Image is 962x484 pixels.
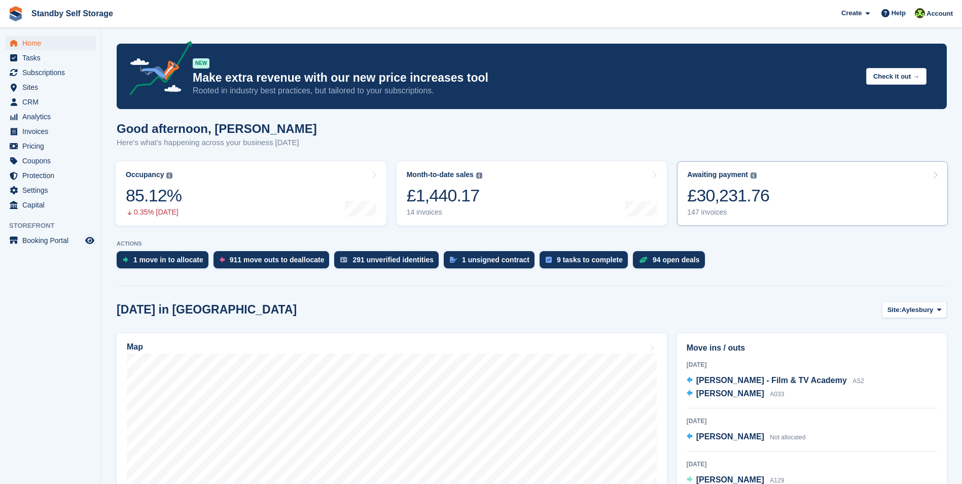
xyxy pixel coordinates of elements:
div: 0.35% [DATE] [126,208,182,217]
span: Home [22,36,83,50]
img: verify_identity-adf6edd0f0f0b5bbfe63781bf79b02c33cf7c696d77639b501bdc392416b5a36.svg [340,257,347,263]
span: CRM [22,95,83,109]
p: Here's what's happening across your business [DATE] [117,137,317,149]
img: stora-icon-8386f47178a22dfd0bd8f6a31ec36ba5ce8667c1dd55bd0f319d3a0aa187defe.svg [8,6,23,21]
a: 1 move in to allocate [117,251,213,273]
span: [PERSON_NAME] [696,475,764,484]
a: 9 tasks to complete [540,251,633,273]
span: Account [927,9,953,19]
a: menu [5,51,96,65]
span: A129 [770,477,784,484]
a: 291 unverified identities [334,251,444,273]
a: menu [5,110,96,124]
img: move_outs_to_deallocate_icon-f764333ba52eb49d3ac5e1228854f67142a1ed5810a6f6cc68b1a99e826820c5.svg [220,257,225,263]
p: Make extra revenue with our new price increases tool [193,71,858,85]
span: [PERSON_NAME] [696,389,764,398]
div: [DATE] [687,417,937,426]
span: [PERSON_NAME] [696,432,764,441]
span: AS2 [852,377,864,385]
div: £1,440.17 [407,185,482,206]
div: 94 open deals [653,256,700,264]
div: 911 move outs to deallocate [230,256,325,264]
a: 94 open deals [633,251,710,273]
span: Pricing [22,139,83,153]
span: Settings [22,183,83,197]
span: Capital [22,198,83,212]
div: 291 unverified identities [352,256,434,264]
a: 1 unsigned contract [444,251,540,273]
a: menu [5,36,96,50]
a: [PERSON_NAME] - Film & TV Academy AS2 [687,374,864,388]
div: 147 invoices [687,208,769,217]
span: [PERSON_NAME] - Film & TV Academy [696,376,847,385]
a: Standby Self Storage [27,5,117,22]
span: Protection [22,168,83,183]
a: menu [5,80,96,94]
img: Rachel Corrigall [915,8,925,18]
button: Check it out → [866,68,927,85]
div: £30,231.76 [687,185,769,206]
span: Subscriptions [22,65,83,80]
a: menu [5,183,96,197]
span: Storefront [9,221,101,231]
img: icon-info-grey-7440780725fd019a000dd9b08b2336e03edf1995a4989e88bcd33f0948082b44.svg [476,172,482,179]
span: Site: [887,305,902,315]
div: [DATE] [687,460,937,469]
a: menu [5,65,96,80]
h1: Good afternoon, [PERSON_NAME] [117,122,317,135]
h2: Move ins / outs [687,342,937,354]
a: menu [5,198,96,212]
span: Not allocated [770,434,805,441]
a: 911 move outs to deallocate [213,251,335,273]
div: [DATE] [687,360,937,369]
img: contract_signature_icon-13c848040528278c33f63329250d36e43548de30e8caae1d1a13099fd9432cc5.svg [450,257,457,263]
img: price-adjustments-announcement-icon-8257ccfd72463d97f412b2fc003d46551f7dbcb40ab6d574587a9cd5c0d94... [121,41,192,99]
h2: [DATE] in [GEOGRAPHIC_DATA] [117,303,297,317]
a: Occupancy 85.12% 0.35% [DATE] [116,161,386,226]
div: Month-to-date sales [407,170,474,179]
img: deal-1b604bf984904fb50ccaf53a9ad4b4a5d6e5aea283cecdc64d6e3604feb123c2.svg [639,256,648,263]
a: Awaiting payment £30,231.76 147 invoices [677,161,948,226]
p: ACTIONS [117,240,947,247]
button: Site: Aylesbury [882,301,947,318]
a: menu [5,95,96,109]
span: Invoices [22,124,83,139]
span: Analytics [22,110,83,124]
a: menu [5,124,96,139]
a: menu [5,139,96,153]
p: Rooted in industry best practices, but tailored to your subscriptions. [193,85,858,96]
span: A033 [770,391,784,398]
img: task-75834270c22a3079a89374b754ae025e5fb1db73e45f91037f5363f120a921f8.svg [546,257,552,263]
div: Awaiting payment [687,170,748,179]
a: [PERSON_NAME] Not allocated [687,431,806,444]
img: move_ins_to_allocate_icon-fdf77a2bb77ea45bf5b3d319d69a93e2d87916cf1d5bf7949dd705db3b84f3ca.svg [123,257,128,263]
a: menu [5,233,96,248]
span: Sites [22,80,83,94]
span: Coupons [22,154,83,168]
span: Booking Portal [22,233,83,248]
a: [PERSON_NAME] A033 [687,388,785,401]
div: 1 unsigned contract [462,256,529,264]
div: 1 move in to allocate [133,256,203,264]
a: menu [5,154,96,168]
span: Help [892,8,906,18]
div: NEW [193,58,209,68]
div: Occupancy [126,170,164,179]
a: menu [5,168,96,183]
div: 9 tasks to complete [557,256,623,264]
h2: Map [127,342,143,352]
span: Create [841,8,862,18]
span: Aylesbury [902,305,933,315]
span: Tasks [22,51,83,65]
a: Month-to-date sales £1,440.17 14 invoices [397,161,667,226]
div: 14 invoices [407,208,482,217]
a: Preview store [84,234,96,247]
img: icon-info-grey-7440780725fd019a000dd9b08b2336e03edf1995a4989e88bcd33f0948082b44.svg [751,172,757,179]
img: icon-info-grey-7440780725fd019a000dd9b08b2336e03edf1995a4989e88bcd33f0948082b44.svg [166,172,172,179]
div: 85.12% [126,185,182,206]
